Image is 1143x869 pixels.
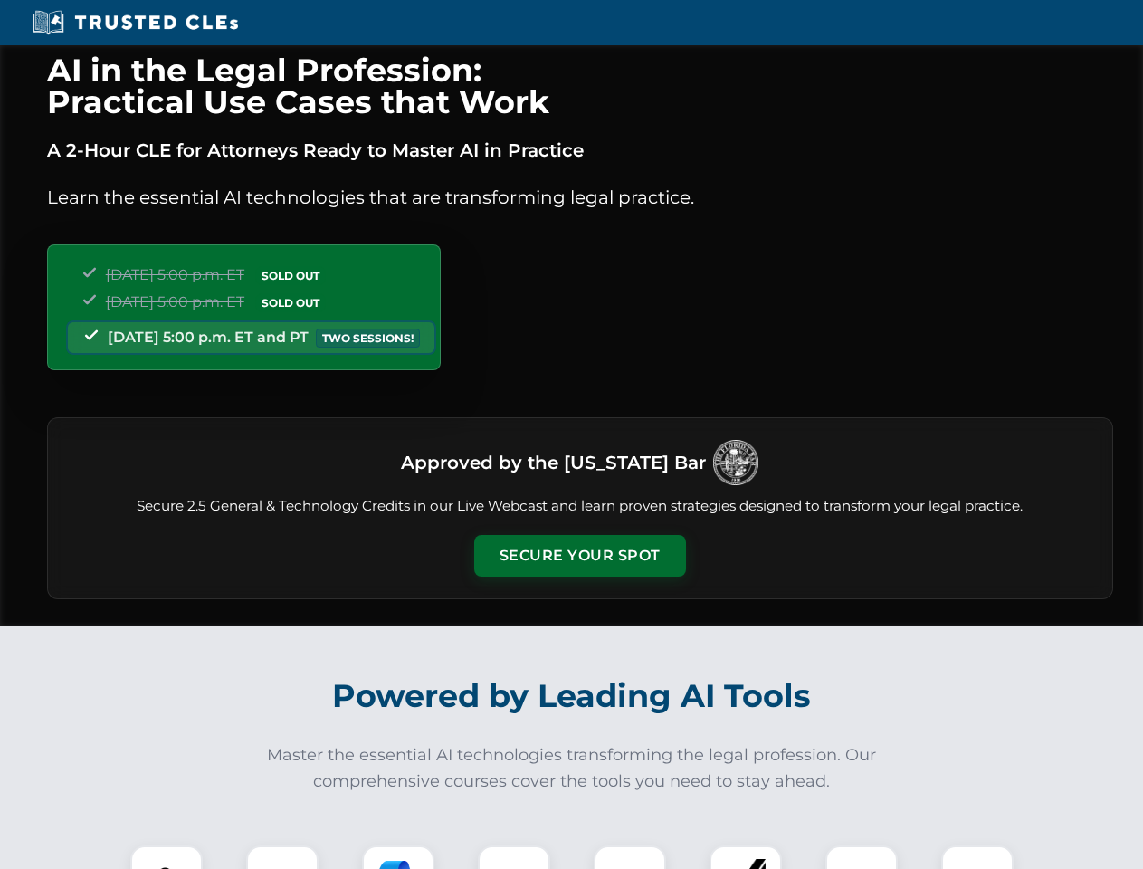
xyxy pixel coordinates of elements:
p: Learn the essential AI technologies that are transforming legal practice. [47,183,1113,212]
img: Logo [713,440,758,485]
p: Secure 2.5 General & Technology Credits in our Live Webcast and learn proven strategies designed ... [70,496,1091,517]
span: SOLD OUT [255,293,326,312]
span: [DATE] 5:00 p.m. ET [106,293,244,310]
button: Secure Your Spot [474,535,686,577]
p: Master the essential AI technologies transforming the legal profession. Our comprehensive courses... [255,742,889,795]
span: [DATE] 5:00 p.m. ET [106,266,244,283]
span: SOLD OUT [255,266,326,285]
h2: Powered by Leading AI Tools [71,664,1073,728]
p: A 2-Hour CLE for Attorneys Ready to Master AI in Practice [47,136,1113,165]
img: Trusted CLEs [27,9,243,36]
h1: AI in the Legal Profession: Practical Use Cases that Work [47,54,1113,118]
h3: Approved by the [US_STATE] Bar [401,446,706,479]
